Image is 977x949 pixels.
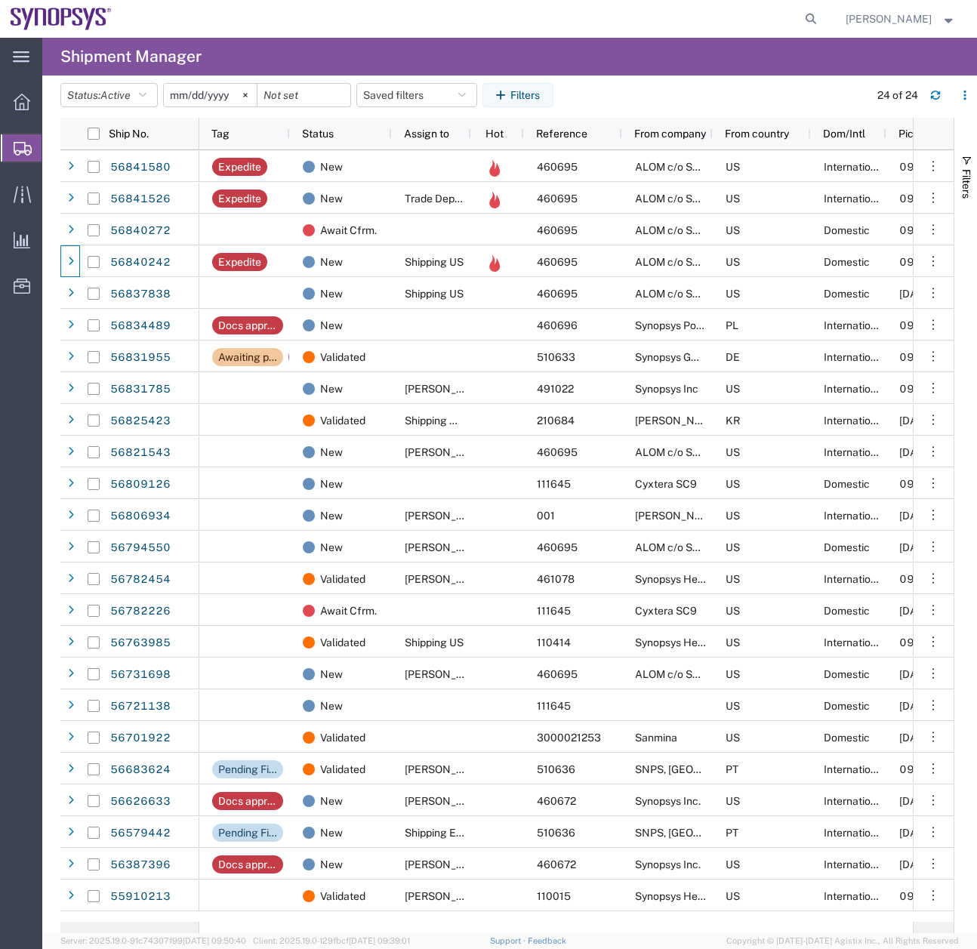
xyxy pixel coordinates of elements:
[537,890,571,902] span: 110015
[320,722,365,753] span: Validated
[257,84,350,106] input: Not set
[218,792,277,810] div: Docs approval needed
[405,858,491,870] span: Zach Anderson
[537,256,578,268] span: 460695
[635,763,857,775] span: SNPS, Portugal Unipessoal, Lda.
[218,158,261,176] div: Expedite
[726,763,738,775] span: PT
[960,169,972,199] span: Filters
[899,858,932,870] span: 08/27/2025
[635,510,746,522] span: Javad EMS
[537,636,571,649] span: 110414
[899,605,932,617] span: 09/11/2025
[726,193,740,205] span: US
[537,827,575,839] span: 510636
[824,193,886,205] span: International
[726,636,740,649] span: US
[320,246,343,278] span: New
[635,288,741,300] span: ALOM c/o SYNOPSYS
[726,446,740,458] span: US
[726,510,740,522] span: US
[899,351,967,363] span: 09/16/2025
[824,795,886,807] span: International
[60,936,246,945] span: Server: 2025.19.0-91c74307f99
[109,853,171,877] a: 56387396
[726,795,740,807] span: US
[109,409,171,433] a: 56825423
[320,690,343,722] span: New
[320,658,343,690] span: New
[349,936,410,945] span: [DATE] 09:39:01
[405,193,493,205] span: Trade Department
[824,351,886,363] span: International
[824,573,886,585] span: International
[405,414,478,427] span: Shipping APAC
[405,541,491,553] span: Rafael Chacon
[405,573,491,585] span: Zach Anderson
[320,151,343,183] span: New
[726,827,738,839] span: PT
[404,128,449,140] span: Assign to
[109,536,171,560] a: 56794550
[109,758,171,782] a: 56683624
[109,187,171,211] a: 56841526
[405,446,491,458] span: Rafael Chacon
[405,510,491,522] span: Rafael Chacon
[405,256,464,268] span: Shipping US
[109,885,171,909] a: 55910213
[537,319,578,331] span: 460696
[320,563,365,595] span: Validated
[899,827,932,839] span: 08/27/2025
[899,478,967,490] span: 09/16/2025
[218,316,277,334] div: Docs approval needed
[726,541,740,553] span: US
[218,348,277,366] div: Awaiting pickup date
[537,541,578,553] span: 460695
[109,631,171,655] a: 56763985
[218,824,277,842] div: Pending Finance Approval
[824,858,886,870] span: International
[824,890,886,902] span: International
[109,568,171,592] a: 56782454
[60,83,158,107] button: Status:Active
[405,763,491,775] span: Rachelle Varela
[109,251,171,275] a: 56840242
[635,193,741,205] span: ALOM c/o SYNOPSYS
[302,128,334,140] span: Status
[899,224,967,236] span: 09/16/2025
[824,224,870,236] span: Domestic
[537,193,578,205] span: 460695
[635,383,698,395] span: Synopsys Inc
[537,224,578,236] span: 460695
[726,732,740,744] span: US
[485,128,504,140] span: Hot
[320,436,343,468] span: New
[899,319,967,331] span: 09/16/2025
[109,726,171,750] a: 56701922
[320,214,377,246] span: Await Cfrm.
[726,288,740,300] span: US
[320,278,343,310] span: New
[635,224,741,236] span: ALOM c/o SYNOPSYS
[109,695,171,719] a: 56721138
[320,532,343,563] span: New
[211,128,230,140] span: Tag
[899,256,967,268] span: 09/17/2025
[635,541,741,553] span: ALOM c/o SYNOPSYS
[320,341,365,373] span: Validated
[635,256,741,268] span: ALOM c/o SYNOPSYS
[536,128,587,140] span: Reference
[726,161,740,173] span: US
[537,161,578,173] span: 460695
[726,668,740,680] span: US
[482,83,553,107] button: Filters
[537,763,575,775] span: 510636
[635,319,758,331] span: Synopsys Poland Sp.Z.o.o
[824,732,870,744] span: Domestic
[635,858,701,870] span: Synopsys Inc.
[824,541,870,553] span: Domestic
[726,351,740,363] span: DE
[60,38,202,75] h4: Shipment Manager
[824,256,870,268] span: Domestic
[824,446,886,458] span: International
